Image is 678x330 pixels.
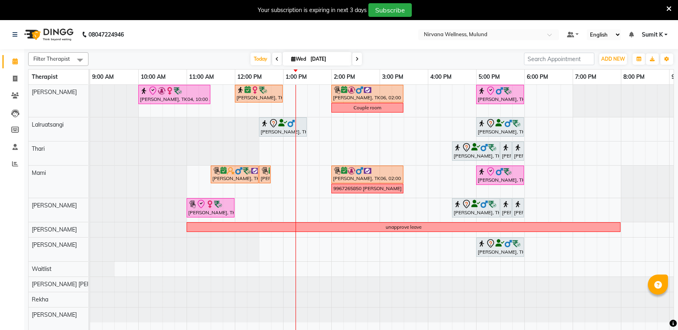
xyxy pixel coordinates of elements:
div: [PERSON_NAME], TK09, 05:00 PM-06:00 PM, Swedish 60 Min [477,86,523,103]
div: 9967265850 [PERSON_NAME] [333,185,402,192]
span: Filter Therapist [33,55,70,62]
button: ADD NEW [599,53,627,65]
input: Search Appointment [524,53,594,65]
div: [PERSON_NAME], TK07, 11:30 AM-12:30 PM, Swedish 60 Min [212,167,258,182]
a: 8:00 PM [621,71,647,83]
span: Rekha [32,296,48,303]
div: [PERSON_NAME], TK01, 05:30 PM-05:45 PM, Steam [501,143,511,160]
div: [PERSON_NAME], TK01, 04:30 PM-05:30 PM, Swedish 60 Min [453,143,499,160]
div: [PERSON_NAME], TK04, 10:00 AM-11:30 AM, Massage 90 Min [139,86,210,103]
span: Today [251,53,271,65]
span: [PERSON_NAME] [PERSON_NAME] [32,281,123,288]
input: 2025-09-03 [308,53,348,65]
span: Mami [32,169,46,176]
a: 3:00 PM [380,71,405,83]
span: ADD NEW [601,56,625,62]
a: 12:00 PM [235,71,264,83]
a: 5:00 PM [477,71,502,83]
span: Wed [289,56,308,62]
span: Lalruatsangi [32,121,64,128]
span: Therapist [32,73,58,80]
a: 4:00 PM [428,71,454,83]
span: [PERSON_NAME] [32,311,77,318]
b: 08047224946 [88,23,124,46]
div: [PERSON_NAME], TK07, 12:30 PM-12:40 PM, 10 mins complimentary Service [260,167,270,182]
div: unapprove leave [386,223,421,231]
a: 1:00 PM [284,71,309,83]
button: Subscribe [368,3,412,17]
div: Your subscription is expiring in next 3 days [258,6,367,14]
div: [PERSON_NAME], TK01, 04:30 PM-05:30 PM, Swedish 60 Min [453,199,499,216]
span: Sumit K [642,31,663,39]
a: 2:00 PM [332,71,357,83]
div: [PERSON_NAME], TK02, 12:30 PM-01:30 PM, Swedish 60 Min [260,119,306,135]
div: [PERSON_NAME], TK09, 05:00 PM-06:00 PM, Swedish 60 Min [477,167,523,184]
div: [PERSON_NAME], TK01, 05:45 PM-06:00 PM, Steam [513,199,523,216]
span: Waitlist [32,265,51,273]
div: [PERSON_NAME], TK05, 11:00 AM-12:00 PM, Deep Tissue 60 Min [187,199,234,216]
span: [PERSON_NAME] [32,226,77,233]
iframe: chat widget [644,298,670,322]
div: [PERSON_NAME], TK08, 12:00 PM-01:00 PM, Swedish 60 Min [236,86,282,101]
span: [PERSON_NAME] [32,241,77,248]
div: Couple room [353,104,381,111]
div: [PERSON_NAME], TK01, 05:45 PM-06:00 PM, Head Massage [513,143,523,160]
a: 6:00 PM [525,71,550,83]
div: [PERSON_NAME], TK03, 05:00 PM-06:00 PM, Swedish 60 Min [477,119,523,135]
a: 10:00 AM [139,71,168,83]
span: Thari [32,145,45,152]
div: [PERSON_NAME], TK06, 02:00 PM-03:30 PM, Massage 90 Min [332,167,403,182]
span: [PERSON_NAME] [32,88,77,96]
div: [PERSON_NAME], TK03, 05:00 PM-06:00 PM, Swedish 60 Min [477,239,523,256]
div: [PERSON_NAME], TK01, 05:30 PM-05:45 PM, Head Massage [501,199,511,216]
a: 7:00 PM [573,71,598,83]
a: 9:00 AM [90,71,116,83]
img: logo [21,23,76,46]
span: [PERSON_NAME] [32,202,77,209]
div: [PERSON_NAME], TK06, 02:00 PM-03:30 PM, Massage 90 Min [332,86,403,101]
a: 11:00 AM [187,71,216,83]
